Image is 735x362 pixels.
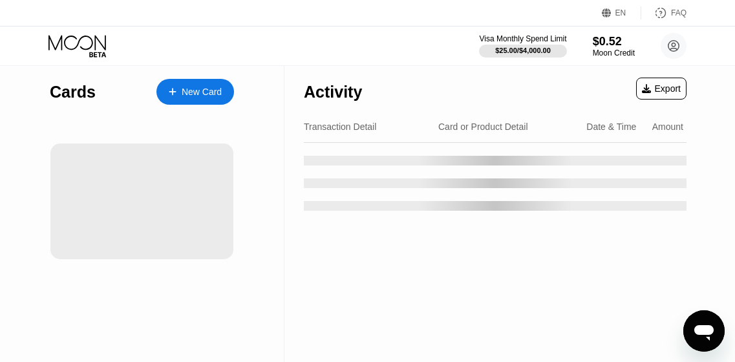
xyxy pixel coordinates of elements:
div: Transaction Detail [304,122,376,132]
div: $0.52 [593,35,635,48]
div: New Card [156,79,234,105]
div: Visa Monthly Spend Limit$25.00/$4,000.00 [479,34,566,58]
div: EN [615,8,626,17]
div: Export [636,78,687,100]
div: Export [642,83,681,94]
div: EN [602,6,641,19]
div: $25.00 / $4,000.00 [495,47,551,54]
div: Activity [304,83,362,101]
iframe: Button to launch messaging window [683,310,725,352]
div: Card or Product Detail [438,122,528,132]
div: $0.52Moon Credit [593,35,635,58]
div: FAQ [671,8,687,17]
div: New Card [182,87,222,98]
div: Visa Monthly Spend Limit [479,34,566,43]
div: FAQ [641,6,687,19]
div: Amount [652,122,683,132]
div: Moon Credit [593,48,635,58]
div: Date & Time [586,122,636,132]
div: Cards [50,83,96,101]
